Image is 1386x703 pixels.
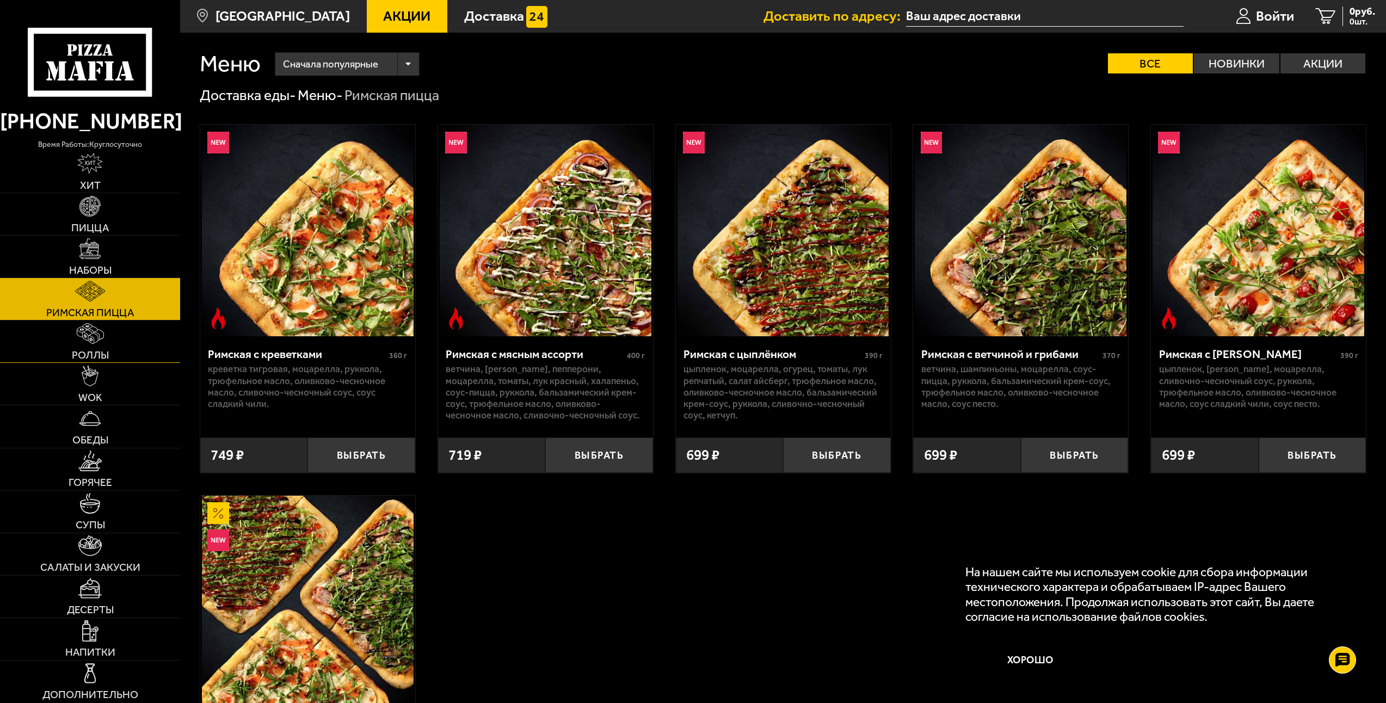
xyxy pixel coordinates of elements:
[1151,125,1366,336] a: НовинкаОстрое блюдоРимская с томатами черри
[906,7,1183,27] input: Ваш адрес доставки
[344,86,439,104] div: Римская пицца
[1021,437,1129,473] button: Выбрать
[1159,363,1358,410] p: цыпленок, [PERSON_NAME], моцарелла, сливочно-чесночный соус, руккола, трюфельное масло, оливково-...
[1159,347,1338,361] div: Римская с [PERSON_NAME]
[78,392,102,403] span: WOK
[965,638,1095,682] button: Хорошо
[676,125,891,336] a: НовинкаРимская с цыплёнком
[445,307,467,329] img: Острое блюдо
[1350,7,1375,17] span: 0 руб.
[200,52,261,75] h1: Меню
[446,363,645,421] p: ветчина, [PERSON_NAME], пепперони, моцарелла, томаты, лук красный, халапеньо, соус-пицца, руккола...
[763,9,906,23] span: Доставить по адресу:
[80,180,101,190] span: Хит
[627,351,645,360] span: 400 г
[40,562,140,572] span: Салаты и закуски
[215,9,350,23] span: [GEOGRAPHIC_DATA]
[1102,351,1120,360] span: 370 г
[76,520,105,530] span: Супы
[965,565,1346,625] p: На нашем сайте мы используем cookie для сбора информации технического характера и обрабатываем IP...
[446,347,624,361] div: Римская с мясным ассорти
[1153,125,1364,336] img: Римская с томатами черри
[783,437,891,473] button: Выбрать
[65,647,115,657] span: Напитки
[545,437,653,473] button: Выбрать
[207,529,229,551] img: Новинка
[208,363,407,410] p: креветка тигровая, моцарелла, руккола, трюфельное масло, оливково-чесночное масло, сливочно-чесно...
[202,125,414,336] img: Римская с креветками
[383,9,430,23] span: Акции
[200,125,415,336] a: НовинкаОстрое блюдоРимская с креветками
[683,347,862,361] div: Римская с цыплёнком
[207,502,229,524] img: Акционный
[307,437,415,473] button: Выбрать
[211,448,244,462] span: 749 ₽
[71,223,109,233] span: Пицца
[921,347,1100,361] div: Римская с ветчиной и грибами
[683,363,883,421] p: цыпленок, моцарелла, огурец, томаты, лук репчатый, салат айсберг, трюфельное масло, оливково-чесн...
[464,9,524,23] span: Доставка
[1194,53,1279,73] label: Новинки
[46,307,134,318] span: Римская пицца
[42,689,138,700] span: Дополнительно
[440,125,651,336] img: Римская с мясным ассорти
[67,605,114,615] span: Десерты
[208,347,386,361] div: Римская с креветками
[1350,17,1375,26] span: 0 шт.
[865,351,883,360] span: 390 г
[1162,448,1195,462] span: 699 ₽
[921,132,943,153] img: Новинка
[921,363,1120,410] p: ветчина, шампиньоны, моцарелла, соус-пицца, руккола, бальзамический крем-соус, трюфельное масло, ...
[283,51,378,78] span: Сначала популярные
[69,477,112,488] span: Горячее
[448,448,482,462] span: 719 ₽
[915,125,1126,336] img: Римская с ветчиной и грибами
[677,125,889,336] img: Римская с цыплёнком
[1158,307,1180,329] img: Острое блюдо
[1259,437,1366,473] button: Выбрать
[438,125,653,336] a: НовинкаОстрое блюдоРимская с мясным ассорти
[1158,132,1180,153] img: Новинка
[207,132,229,153] img: Новинка
[445,132,467,153] img: Новинка
[72,350,109,360] span: Роллы
[298,87,343,104] a: Меню-
[207,307,229,329] img: Острое блюдо
[683,132,705,153] img: Новинка
[1256,9,1294,23] span: Войти
[1280,53,1366,73] label: Акции
[69,265,112,275] span: Наборы
[72,435,108,445] span: Обеды
[389,351,407,360] span: 360 г
[526,6,548,28] img: 15daf4d41897b9f0e9f617042186c801.svg
[924,448,957,462] span: 699 ₽
[913,125,1128,336] a: НовинкаРимская с ветчиной и грибами
[1340,351,1358,360] span: 390 г
[200,87,296,104] a: Доставка еды-
[686,448,719,462] span: 699 ₽
[1108,53,1193,73] label: Все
